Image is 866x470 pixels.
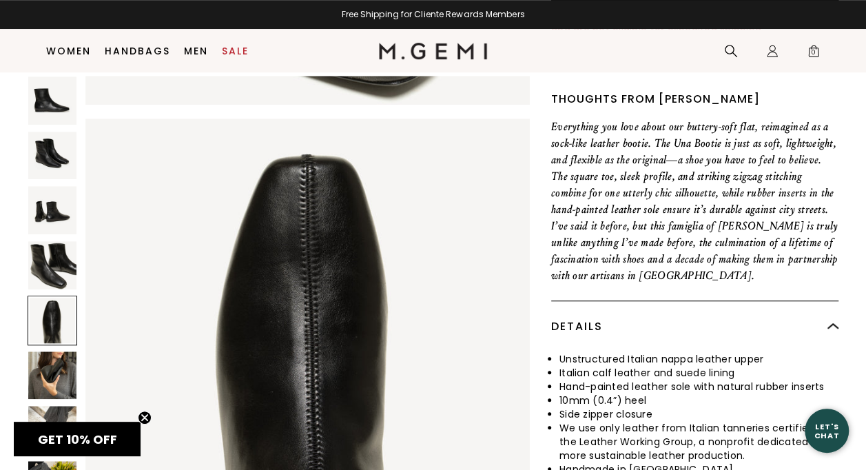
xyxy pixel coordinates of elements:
div: GET 10% OFFClose teaser [14,422,141,456]
button: Close teaser [138,411,152,425]
img: The Una Bootie [28,351,76,400]
img: The Una Bootie [28,406,76,454]
div: Thoughts from [PERSON_NAME] [551,91,838,108]
div: Let's Chat [805,422,849,439]
span: GET 10% OFF [38,431,117,448]
img: The Una Bootie [28,186,76,234]
a: Men [184,45,208,57]
li: Side zipper closure [559,407,838,421]
li: Unstructured Italian nappa leather upper [559,352,838,366]
p: Everything you love about our buttery-soft flat, reimagined as a sock-like leather bootie. The Un... [551,119,838,284]
a: Women [46,45,91,57]
li: Italian calf leather and suede lining [559,366,838,380]
img: The Una Bootie [28,241,76,289]
li: 10mm (0.4”) heel [559,394,838,407]
img: The Una Bootie [28,132,76,180]
span: 0 [807,47,821,61]
img: M.Gemi [379,43,487,59]
div: Details [551,301,838,352]
a: Sale [222,45,249,57]
img: The Una Bootie [28,76,76,125]
li: Hand-painted leather sole with natural rubber inserts [559,380,838,394]
li: We use only leather from Italian tanneries certified by the Leather Working Group, a nonprofit de... [559,421,838,462]
a: Handbags [105,45,170,57]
